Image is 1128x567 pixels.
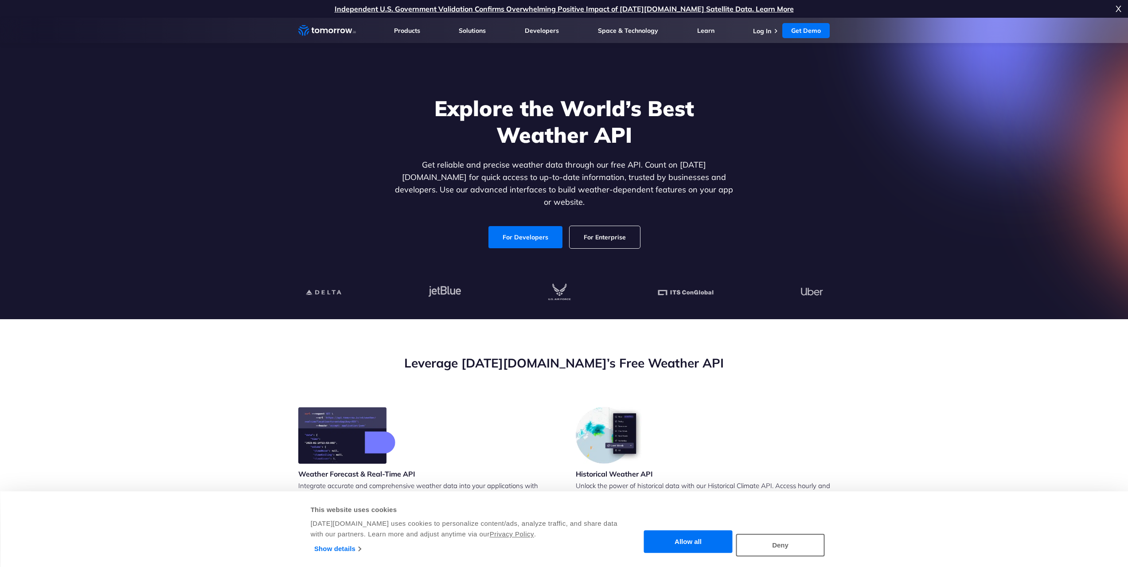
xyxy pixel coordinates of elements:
a: Learn [697,27,714,35]
p: Integrate accurate and comprehensive weather data into your applications with [DATE][DOMAIN_NAME]... [298,481,553,542]
a: Show details [314,542,361,555]
p: Get reliable and precise weather data through our free API. Count on [DATE][DOMAIN_NAME] for quic... [393,159,735,208]
div: [DATE][DOMAIN_NAME] uses cookies to personalize content/ads, analyze traffic, and share data with... [311,518,619,540]
a: Developers [525,27,559,35]
a: Get Demo [782,23,830,38]
a: For Enterprise [570,226,640,248]
p: Unlock the power of historical data with our Historical Climate API. Access hourly and daily weat... [576,481,830,532]
h1: Explore the World’s Best Weather API [393,95,735,148]
h3: Weather Forecast & Real-Time API [298,469,415,479]
a: Home link [298,24,356,37]
a: Privacy Policy [490,530,534,538]
div: This website uses cookies [311,504,619,515]
button: Deny [736,534,825,556]
button: Allow all [644,531,733,553]
a: Space & Technology [598,27,658,35]
a: Solutions [459,27,486,35]
a: Products [394,27,420,35]
a: Independent U.S. Government Validation Confirms Overwhelming Positive Impact of [DATE][DOMAIN_NAM... [335,4,794,13]
h2: Leverage [DATE][DOMAIN_NAME]’s Free Weather API [298,355,830,371]
a: For Developers [488,226,562,248]
a: Log In [753,27,771,35]
h3: Historical Weather API [576,469,653,479]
